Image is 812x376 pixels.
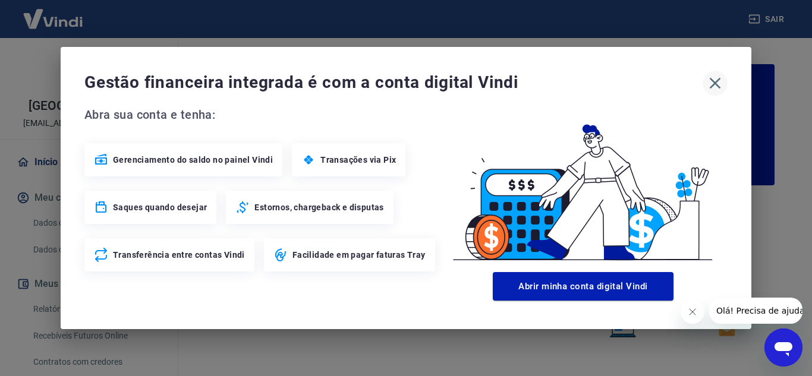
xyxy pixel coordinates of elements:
[113,201,207,213] span: Saques quando desejar
[493,272,673,301] button: Abrir minha conta digital Vindi
[681,300,704,324] iframe: Fechar mensagem
[7,8,100,18] span: Olá! Precisa de ajuda?
[84,105,439,124] span: Abra sua conta e tenha:
[113,154,273,166] span: Gerenciamento do saldo no painel Vindi
[113,249,245,261] span: Transferência entre contas Vindi
[292,249,426,261] span: Facilidade em pagar faturas Tray
[254,201,383,213] span: Estornos, chargeback e disputas
[709,298,802,324] iframe: Mensagem da empresa
[320,154,396,166] span: Transações via Pix
[439,105,728,267] img: Good Billing
[764,328,802,366] iframe: Botão para abrir a janela de mensagens
[84,71,703,94] span: Gestão financeira integrada é com a conta digital Vindi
